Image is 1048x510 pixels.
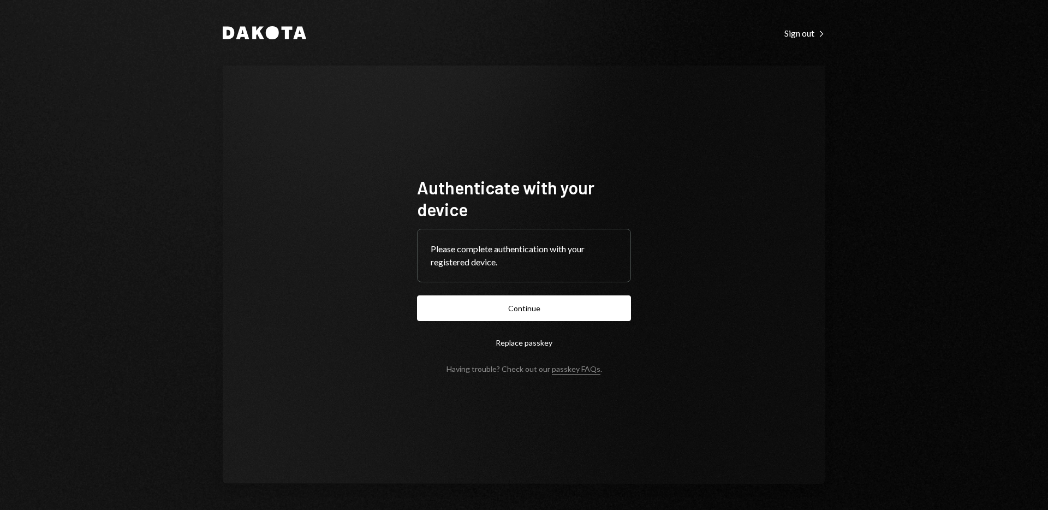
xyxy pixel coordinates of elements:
[784,27,825,39] a: Sign out
[552,364,600,375] a: passkey FAQs
[417,295,631,321] button: Continue
[417,330,631,355] button: Replace passkey
[431,242,617,269] div: Please complete authentication with your registered device.
[784,28,825,39] div: Sign out
[446,364,602,373] div: Having trouble? Check out our .
[417,176,631,220] h1: Authenticate with your device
